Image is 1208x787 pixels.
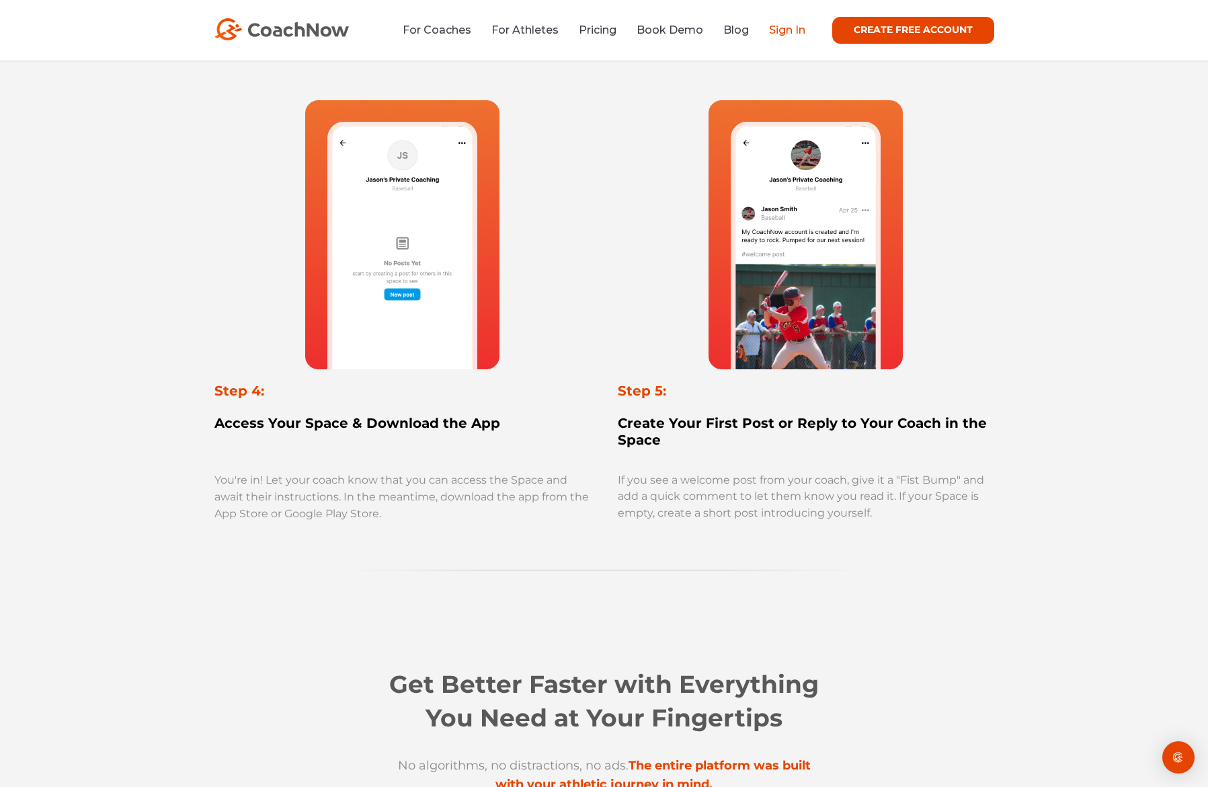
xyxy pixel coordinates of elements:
a: Sign In [769,24,805,36]
img: Step 4 [305,100,499,369]
p: If you see a welcome post from your coach, give it a "Fist Bump" and add a quick comment to let t... [618,472,994,522]
a: For Athletes [491,24,559,36]
a: CREATE FREE ACCOUNT [832,17,994,44]
h4: Access Your Space & Download the App [214,415,591,432]
a: Blog [723,24,749,36]
h3: Step 4: [214,383,591,400]
a: Pricing [579,24,616,36]
a: Book Demo [637,24,703,36]
img: Step 5 [709,100,903,369]
img: CoachNow Logo [214,18,349,40]
span: Get Better Faster with Everything You Need at Your Fingertips [389,669,819,733]
h3: Step 5: [618,383,994,400]
p: You're in! Let your coach know that you can access the Space and await their instructions. In the... [214,472,591,522]
a: For Coaches [403,24,471,36]
div: Open Intercom Messenger [1162,741,1195,774]
h4: Create Your First Post or Reply to Your Coach in the Space [618,415,994,448]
